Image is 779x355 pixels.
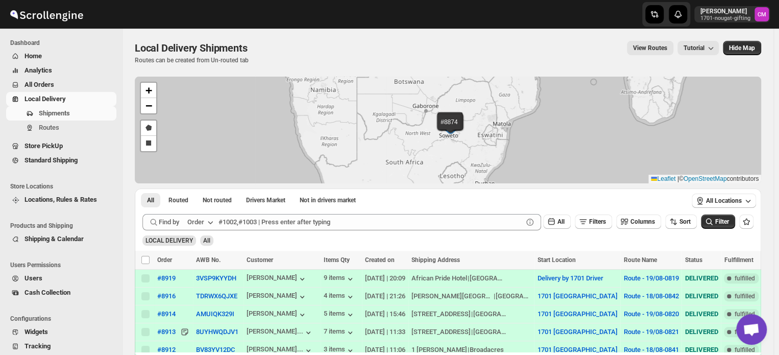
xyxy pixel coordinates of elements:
span: Shipping Address [411,256,460,264]
button: 1701 [GEOGRAPHIC_DATA] [537,328,617,336]
button: Widgets [6,325,116,339]
button: Shipments [6,106,116,121]
button: 1701 [GEOGRAPHIC_DATA] [537,292,617,300]
button: Route - 19/08-0819 [623,274,678,282]
button: Cash Collection [6,286,116,300]
button: Route - 19/08-0820 [623,310,678,318]
span: All Locations [706,197,742,205]
a: Zoom out [141,98,156,113]
span: Dashboard [10,39,117,47]
div: Order [187,217,204,227]
button: 7 items [324,327,355,338]
span: Sort [679,218,691,225]
div: DELIVERED [685,327,718,337]
a: Leaflet [651,175,675,182]
button: 3VSP9KYYDH [196,274,236,282]
button: All Locations [692,194,756,208]
span: Cash Collection [25,289,70,296]
button: All [543,215,571,229]
span: All [557,218,565,225]
div: | [411,309,531,319]
button: Filter [701,215,735,229]
div: [PERSON_NAME][GEOGRAPHIC_DATA], [GEOGRAPHIC_DATA] [411,291,493,301]
button: Route - 18/08-0842 [623,292,678,300]
button: Map action label [723,41,761,55]
div: African Pride Hotel [411,273,467,283]
div: #8914 [157,310,176,318]
div: [GEOGRAPHIC_DATA] [473,309,509,319]
span: Standard Shipping [25,156,78,164]
div: [DATE] | 20:09 [365,273,405,283]
div: DELIVERED [685,273,718,283]
span: Items Qty [324,256,350,264]
span: Route Name [623,256,656,264]
button: Filters [575,215,612,229]
div: DELIVERED [685,291,718,301]
div: [DATE] | 21:26 [365,291,405,301]
button: #8913 [157,327,176,337]
div: [PERSON_NAME]... [247,327,303,335]
button: #8912 [157,346,176,353]
button: Tutorial [677,41,719,55]
button: [PERSON_NAME] [247,292,307,302]
a: Draw a rectangle [141,136,156,151]
span: Routed [168,196,188,204]
button: Home [6,49,116,63]
button: view route [627,41,673,55]
button: Routed [162,193,194,207]
button: Un-claimable [294,193,362,207]
div: DELIVERED [685,345,718,355]
button: [PERSON_NAME]... [247,327,313,338]
button: 9 items [324,274,355,284]
p: 1701-nougat-gifting [700,15,750,21]
button: Route - 18/08-0841 [623,346,678,353]
span: Home [25,52,42,60]
button: #8919 [157,274,176,282]
img: Marker [443,121,458,132]
button: Order [181,214,222,230]
span: Configurations [10,315,117,323]
span: | [677,175,679,182]
span: All Orders [25,81,54,88]
button: [PERSON_NAME] [247,274,307,284]
button: Route - 19/08-0821 [623,328,678,336]
span: All [147,196,154,204]
img: Marker [442,122,457,133]
span: Fulfillment [724,256,753,264]
span: Widgets [25,328,48,336]
span: Order [157,256,172,264]
button: TDRWX6QJXE [196,292,237,300]
button: All Orders [6,78,116,92]
span: All [203,237,210,244]
button: [PERSON_NAME] [247,310,307,320]
text: CM [758,11,766,18]
span: Start Location [537,256,575,264]
p: [PERSON_NAME] [700,7,750,15]
span: Customer [247,256,273,264]
span: Shipping & Calendar [25,235,84,243]
div: Broadacres [470,345,504,355]
button: 5 items [324,310,355,320]
button: #8916 [157,292,176,300]
span: Hide Map [729,44,755,52]
button: Claimable [240,193,291,207]
span: Routes [39,124,59,131]
div: [PERSON_NAME]... [247,345,303,353]
button: 1701 [GEOGRAPHIC_DATA] [537,346,617,353]
div: #8913 [157,328,176,336]
div: 4 items [324,292,355,302]
div: | [411,291,531,301]
button: 8UYHWQDJV1 [196,328,238,336]
span: Find by [159,217,179,227]
span: Filters [589,218,606,225]
span: Local Delivery [25,95,66,103]
a: Zoom in [141,83,156,98]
